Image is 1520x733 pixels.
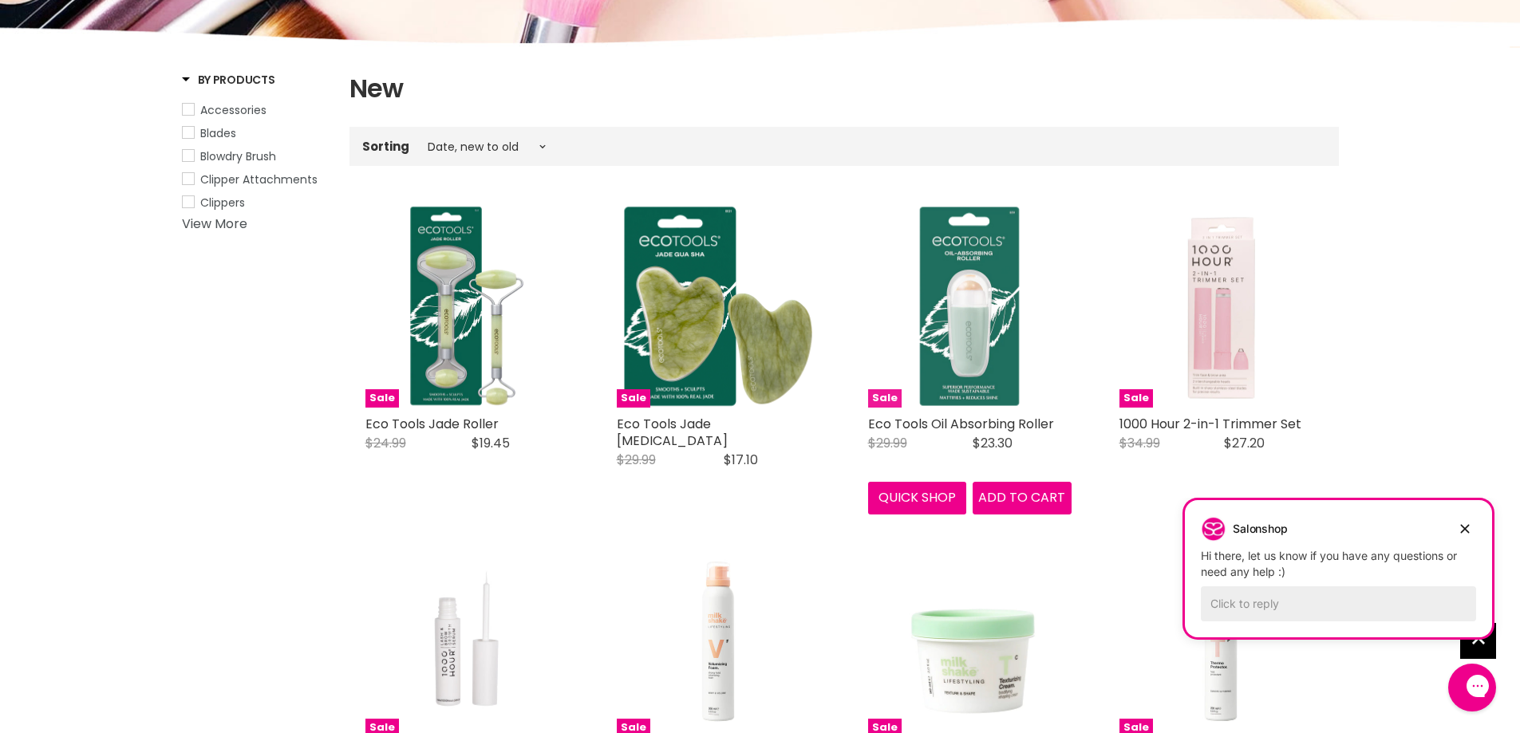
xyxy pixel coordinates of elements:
label: Sorting [362,140,409,153]
span: $17.10 [724,451,758,469]
span: Sale [868,389,902,408]
span: Sale [617,389,650,408]
iframe: Gorgias live chat campaigns [1173,498,1504,661]
a: 1000 Hour 2-in-1 Trimmer Set [1119,415,1301,433]
span: $29.99 [617,451,656,469]
a: Eco Tools Oil Absorbing Roller [868,415,1054,433]
span: $29.99 [868,434,907,452]
a: Clipper Attachments [182,171,330,188]
img: 1000 Hour 2-in-1 Trimmer Set [1119,204,1323,408]
span: Clipper Attachments [200,171,318,187]
span: $24.99 [365,434,406,452]
iframe: Gorgias live chat messenger [1440,658,1504,717]
span: Accessories [200,102,266,118]
span: Sale [365,389,399,408]
h1: New [349,72,1339,105]
span: $23.30 [973,434,1013,452]
a: Eco Tools Jade Roller [365,415,499,433]
a: Eco Tools Jade Roller Eco Tools Jade Roller Sale [365,204,569,408]
a: Accessories [182,101,330,119]
span: Sale [1119,389,1153,408]
a: 1000 Hour 2-in-1 Trimmer Set 1000 Hour 2-in-1 Trimmer Set Sale [1119,204,1323,408]
span: Blades [200,125,236,141]
a: Eco Tools Jade Gua Sha Sale [617,204,820,408]
a: View More [182,215,247,233]
img: Eco Tools Jade Roller [365,204,569,408]
span: $19.45 [472,434,510,452]
span: $34.99 [1119,434,1160,452]
a: Eco Tools Oil Absorbing Roller Eco Tools Oil Absorbing Roller Sale [868,204,1072,408]
span: $27.20 [1224,434,1265,452]
a: Clippers [182,194,330,211]
img: Eco Tools Oil Absorbing Roller [868,204,1072,408]
img: Eco Tools Jade Gua Sha [617,204,820,408]
a: Blades [182,124,330,142]
a: Blowdry Brush [182,148,330,165]
span: Blowdry Brush [200,148,276,164]
button: Quick shop [868,482,967,514]
h3: By Products [182,72,275,88]
span: Clippers [200,195,245,211]
a: Eco Tools Jade [MEDICAL_DATA] [617,415,728,450]
button: Add to cart [973,482,1072,514]
span: Add to cart [978,488,1065,506]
